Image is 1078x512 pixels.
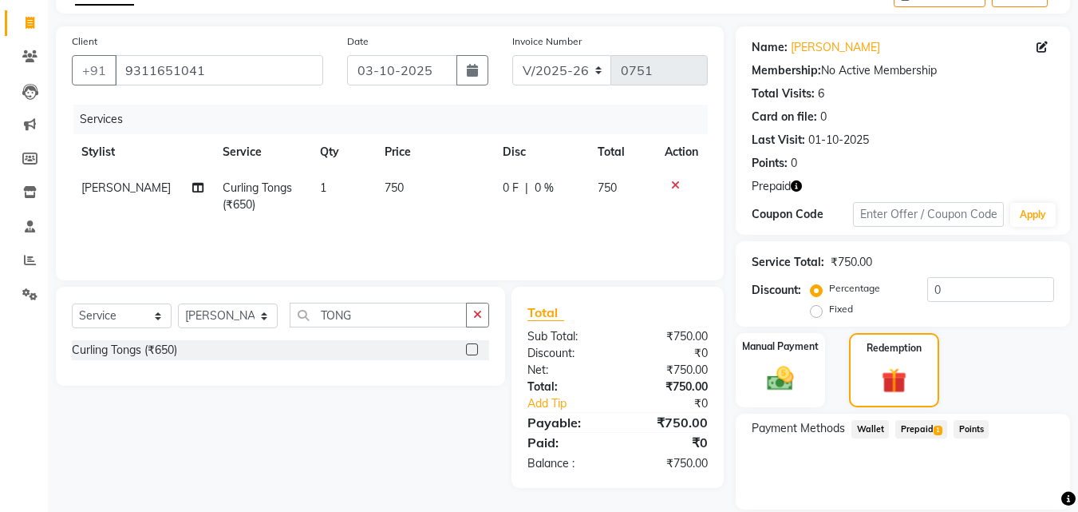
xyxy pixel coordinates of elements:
div: ₹750.00 [618,455,720,472]
span: Curling Tongs (₹650) [223,181,292,212]
th: Qty [310,134,375,170]
div: ₹750.00 [618,362,720,379]
th: Stylist [72,134,213,170]
div: No Active Membership [752,62,1054,79]
button: +91 [72,55,116,85]
span: Payment Methods [752,420,845,437]
span: 1 [320,181,326,195]
th: Total [588,134,656,170]
div: ₹0 [618,345,720,362]
div: 01-10-2025 [808,132,869,149]
span: 0 F [503,180,519,196]
span: 750 [598,181,617,195]
div: ₹750.00 [618,379,720,395]
th: Service [213,134,310,170]
a: Add Tip [515,395,634,412]
span: 0 % [535,180,554,196]
div: ₹750.00 [618,413,720,432]
img: _cash.svg [759,363,802,394]
span: [PERSON_NAME] [81,181,171,195]
th: Disc [493,134,588,170]
label: Client [72,34,97,49]
div: Sub Total: [515,328,618,345]
a: [PERSON_NAME] [791,39,880,56]
div: ₹0 [635,395,721,412]
label: Invoice Number [512,34,582,49]
div: 0 [791,155,797,172]
div: Last Visit: [752,132,805,149]
div: Services [73,105,720,134]
label: Manual Payment [742,339,819,354]
input: Search by Name/Mobile/Email/Code [115,55,323,85]
div: Balance : [515,455,618,472]
label: Date [347,34,369,49]
th: Price [375,134,493,170]
span: Prepaid [752,178,791,195]
span: Wallet [851,420,889,439]
input: Search or Scan [290,303,467,327]
button: Apply [1010,203,1056,227]
div: 0 [820,109,827,125]
label: Fixed [829,302,853,316]
span: 750 [385,181,404,195]
div: Membership: [752,62,821,79]
div: Total Visits: [752,85,815,102]
div: Discount: [515,345,618,362]
div: Discount: [752,282,801,299]
span: | [525,180,528,196]
div: ₹0 [618,433,720,452]
span: Prepaid [895,420,947,439]
div: ₹750.00 [618,328,720,345]
img: _gift.svg [874,365,914,396]
div: ₹750.00 [831,254,872,271]
div: Coupon Code [752,206,852,223]
label: Percentage [829,281,880,296]
div: Card on file: [752,109,817,125]
label: Redemption [867,341,922,355]
span: Total [527,304,564,321]
div: 6 [818,85,824,102]
div: Name: [752,39,788,56]
th: Action [655,134,708,170]
div: Net: [515,362,618,379]
div: Total: [515,379,618,395]
span: 1 [934,426,942,435]
div: Payable: [515,413,618,432]
div: Paid: [515,433,618,452]
input: Enter Offer / Coupon Code [853,202,1004,227]
div: Points: [752,155,788,172]
div: Curling Tongs (₹650) [72,342,177,359]
div: Service Total: [752,254,824,271]
span: Points [954,420,989,439]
